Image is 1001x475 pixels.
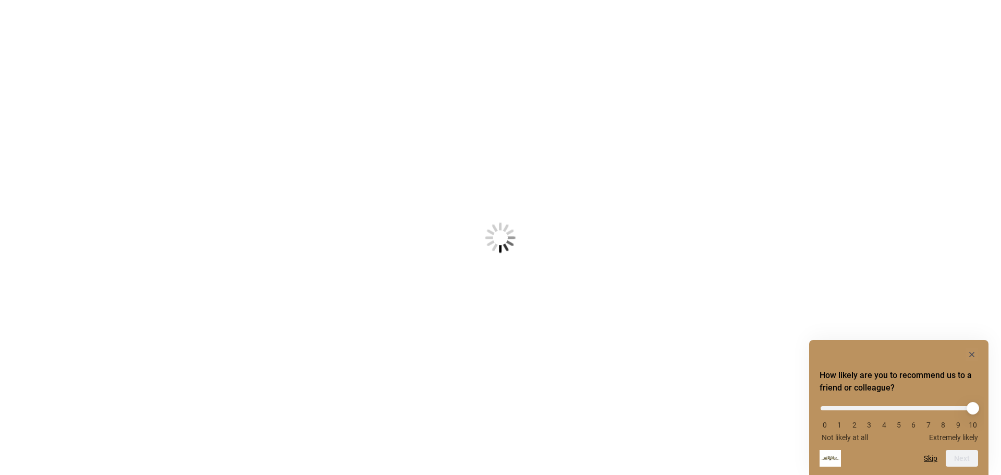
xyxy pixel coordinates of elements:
button: Hide survey [966,348,978,361]
span: Extremely likely [929,433,978,442]
img: Loading [434,171,567,305]
li: 6 [908,421,919,429]
li: 7 [923,421,934,429]
li: 5 [894,421,904,429]
li: 2 [849,421,860,429]
li: 10 [968,421,978,429]
li: 3 [864,421,874,429]
li: 1 [834,421,845,429]
button: Next question [946,450,978,467]
li: 9 [953,421,963,429]
li: 0 [820,421,830,429]
div: How likely are you to recommend us to a friend or colleague? Select an option from 0 to 10, with ... [820,348,978,467]
div: How likely are you to recommend us to a friend or colleague? Select an option from 0 to 10, with ... [820,398,978,442]
h2: How likely are you to recommend us to a friend or colleague? Select an option from 0 to 10, with ... [820,369,978,394]
span: Not likely at all [822,433,868,442]
button: Skip [924,454,937,462]
li: 4 [879,421,889,429]
li: 8 [938,421,948,429]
